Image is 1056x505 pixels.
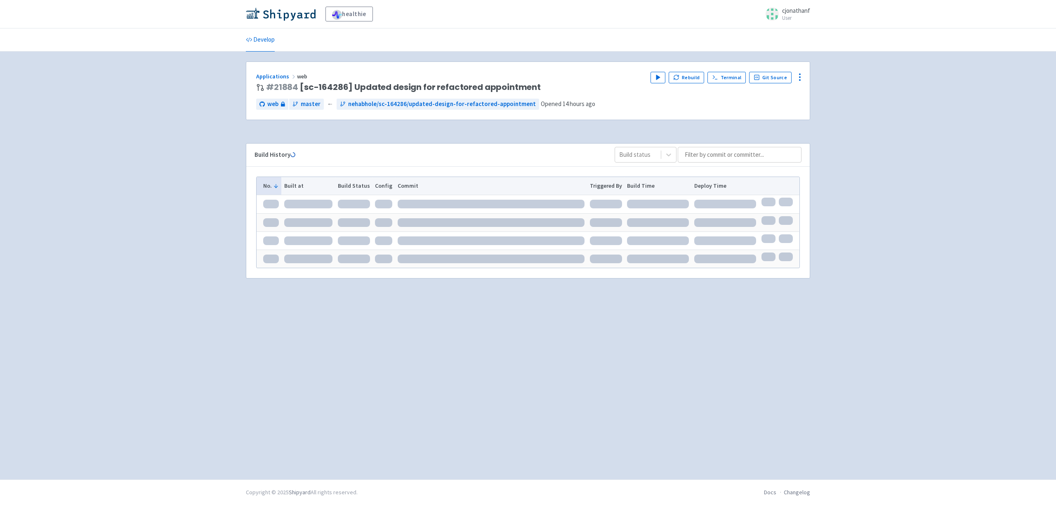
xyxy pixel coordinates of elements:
[782,15,810,21] small: User
[625,177,692,195] th: Build Time
[255,150,601,160] div: Build History
[297,73,309,80] span: web
[587,177,625,195] th: Triggered By
[263,182,279,190] button: No.
[372,177,395,195] th: Config
[289,488,311,496] a: Shipyard
[395,177,587,195] th: Commit
[301,99,321,109] span: master
[669,72,704,83] button: Rebuild
[256,73,297,80] a: Applications
[563,100,595,108] time: 14 hours ago
[267,99,278,109] span: web
[246,488,358,497] div: Copyright © 2025 All rights reserved.
[692,177,759,195] th: Deploy Time
[541,100,595,108] span: Opened
[749,72,792,83] a: Git Source
[761,7,810,21] a: cjonathanf User
[651,72,665,83] button: Play
[266,83,541,92] span: [sc-164286] Updated design for refactored appointment
[678,147,801,163] input: Filter by commit or committer...
[327,99,333,109] span: ←
[256,99,288,110] a: web
[707,72,746,83] a: Terminal
[289,99,324,110] a: master
[784,488,810,496] a: Changelog
[325,7,373,21] a: healthie
[348,99,536,109] span: nehabhole/sc-164286/updated-design-for-refactored-appointment
[337,99,539,110] a: nehabhole/sc-164286/updated-design-for-refactored-appointment
[335,177,372,195] th: Build Status
[266,81,298,93] a: #21884
[246,7,316,21] img: Shipyard logo
[782,7,810,14] span: cjonathanf
[764,488,776,496] a: Docs
[281,177,335,195] th: Built at
[246,28,275,52] a: Develop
